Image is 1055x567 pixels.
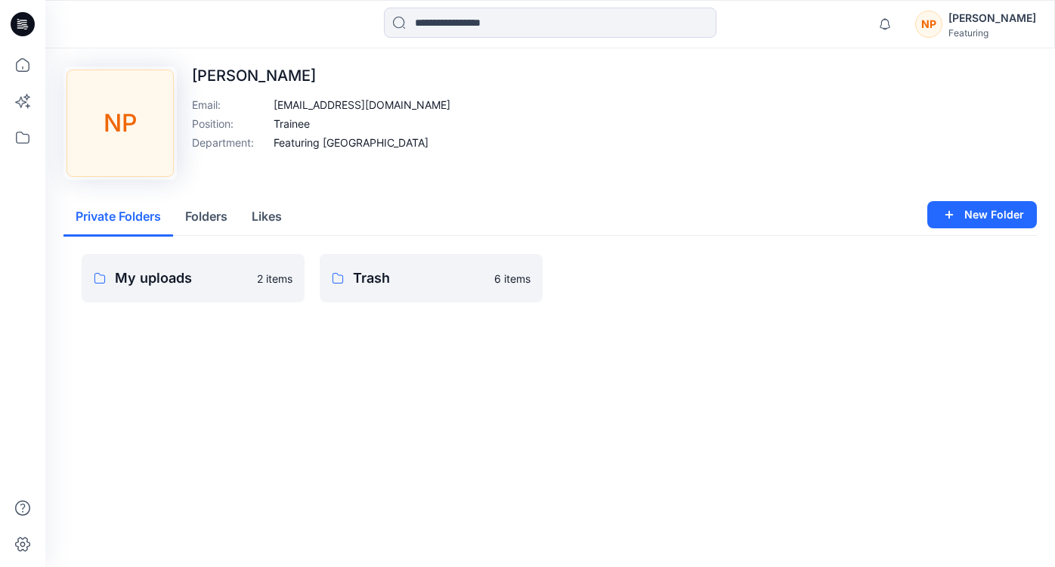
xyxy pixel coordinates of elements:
[915,11,942,38] div: NP
[192,116,268,132] p: Position :
[82,254,305,302] a: My uploads2 items
[63,198,173,237] button: Private Folders
[274,116,310,132] p: Trainee
[927,201,1037,228] button: New Folder
[320,254,543,302] a: Trash6 items
[173,198,240,237] button: Folders
[274,97,450,113] p: [EMAIL_ADDRESS][DOMAIN_NAME]
[257,271,292,287] p: 2 items
[192,135,268,150] p: Department :
[115,268,248,289] p: My uploads
[192,67,450,85] p: [PERSON_NAME]
[274,135,428,150] p: Featuring [GEOGRAPHIC_DATA]
[240,198,294,237] button: Likes
[948,27,1036,39] div: Featuring
[494,271,531,287] p: 6 items
[67,70,174,177] div: NP
[948,9,1036,27] div: [PERSON_NAME]
[353,268,485,289] p: Trash
[192,97,268,113] p: Email :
